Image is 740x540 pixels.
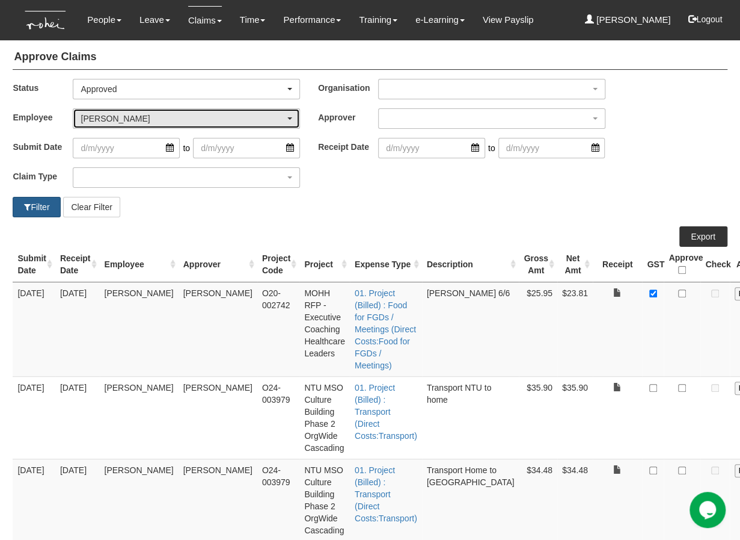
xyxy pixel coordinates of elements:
button: [PERSON_NAME] [73,108,300,129]
td: $23.81 [557,282,593,376]
div: Approved [81,83,285,95]
label: Claim Type [13,167,73,185]
td: [DATE] [55,282,100,376]
label: Status [13,79,73,96]
th: Employee : activate to sort column ascending [100,247,179,282]
td: MOHH RFP - Executive Coaching Healthcare Leaders [299,282,350,376]
a: 01. Project (Billed) : Food for FGDs / Meetings (Direct Costs:Food for FGDs / Meetings) [355,288,416,370]
input: d/m/yyyy [193,138,300,158]
th: Project : activate to sort column ascending [299,247,350,282]
label: Receipt Date [318,138,378,155]
a: Export [679,226,727,247]
a: View Payslip [483,6,534,34]
div: [PERSON_NAME] [81,113,285,125]
a: e-Learning [415,6,465,34]
th: Approve [664,247,700,282]
td: [DATE] [13,376,55,459]
label: Employee [13,108,73,126]
th: Project Code : activate to sort column ascending [257,247,299,282]
a: [PERSON_NAME] [585,6,671,34]
th: GST [642,247,664,282]
span: to [180,138,193,158]
button: Clear Filter [63,197,120,217]
a: Training [359,6,397,34]
label: Organisation [318,79,378,96]
th: Approver : activate to sort column ascending [179,247,257,282]
a: Leave [139,6,170,34]
a: 01. Project (Billed) : Transport (Direct Costs:Transport) [355,383,417,441]
td: [PERSON_NAME] [100,376,179,459]
td: O20-002742 [257,282,299,376]
th: Receipt Date : activate to sort column ascending [55,247,100,282]
a: Performance [283,6,341,34]
td: $25.95 [519,282,557,376]
button: Logout [679,5,730,34]
td: $35.90 [519,376,557,459]
td: [PERSON_NAME] [179,282,257,376]
th: Check [700,247,730,282]
input: d/m/yyyy [378,138,485,158]
a: 01. Project (Billed) : Transport (Direct Costs:Transport) [355,465,417,523]
th: Expense Type : activate to sort column ascending [350,247,422,282]
span: to [485,138,498,158]
td: O24-003979 [257,376,299,459]
a: People [87,6,121,34]
label: Submit Date [13,138,73,155]
td: [PERSON_NAME] 6/6 [422,282,519,376]
input: d/m/yyyy [73,138,180,158]
td: Transport NTU to home [422,376,519,459]
a: Time [240,6,266,34]
th: Description : activate to sort column ascending [422,247,519,282]
th: Submit Date : activate to sort column ascending [13,247,55,282]
td: [DATE] [55,376,100,459]
button: Filter [13,197,61,217]
iframe: chat widget [690,492,728,528]
th: Receipt [593,247,643,282]
td: [PERSON_NAME] [179,376,257,459]
a: Claims [188,6,222,34]
td: [DATE] [13,282,55,376]
h4: Approve Claims [13,45,727,70]
th: Net Amt : activate to sort column ascending [557,247,593,282]
td: NTU MSO Culture Building Phase 2 OrgWide Cascading [299,376,350,459]
button: Approved [73,79,300,99]
input: d/m/yyyy [498,138,605,158]
th: Gross Amt : activate to sort column ascending [519,247,557,282]
td: $35.90 [557,376,593,459]
td: [PERSON_NAME] [100,282,179,376]
label: Approver [318,108,378,126]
